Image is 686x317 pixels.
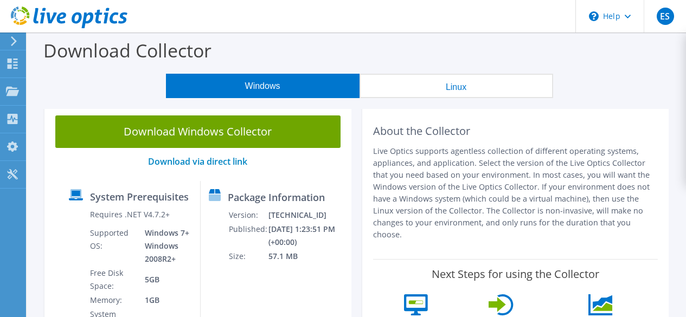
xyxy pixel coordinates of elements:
[657,8,674,25] span: ES
[228,192,325,203] label: Package Information
[589,11,599,21] svg: \n
[268,249,347,263] td: 57.1 MB
[137,266,191,293] td: 5GB
[228,249,268,263] td: Size:
[228,208,268,222] td: Version:
[43,38,211,63] label: Download Collector
[373,145,658,241] p: Live Optics supports agentless collection of different operating systems, appliances, and applica...
[89,293,137,307] td: Memory:
[166,74,360,98] button: Windows
[228,222,268,249] td: Published:
[137,226,191,266] td: Windows 7+ Windows 2008R2+
[90,191,189,202] label: System Prerequisites
[432,268,599,281] label: Next Steps for using the Collector
[373,125,658,138] h2: About the Collector
[268,208,347,222] td: [TECHNICAL_ID]
[268,222,347,249] td: [DATE] 1:23:51 PM (+00:00)
[148,156,247,167] a: Download via direct link
[90,209,170,220] label: Requires .NET V4.7.2+
[55,115,341,148] a: Download Windows Collector
[89,226,137,266] td: Supported OS:
[89,266,137,293] td: Free Disk Space:
[360,74,553,98] button: Linux
[137,293,191,307] td: 1GB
